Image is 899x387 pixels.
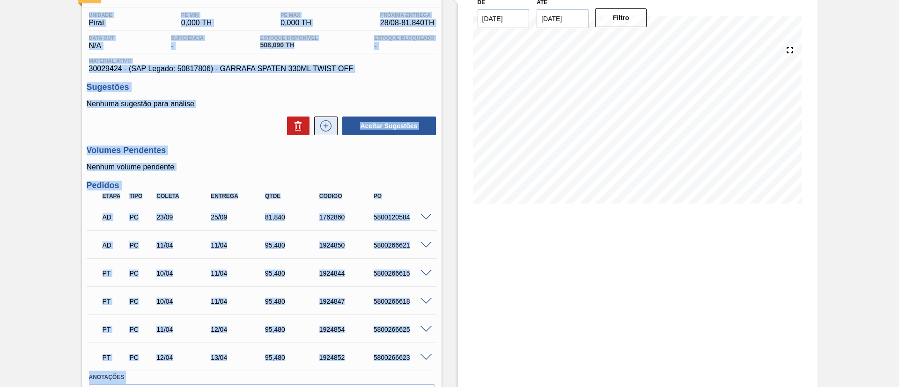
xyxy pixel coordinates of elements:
span: 0,000 TH [181,19,212,27]
div: Nova sugestão [309,117,338,135]
span: PE MAX [280,12,311,18]
span: Material ativo [89,58,435,64]
span: Unidade [89,12,112,18]
span: 30029424 - (SAP Legado: 50817806) - GARRAFA SPATEN 330ML TWIST OFF [89,65,435,73]
button: Aceitar Sugestões [342,117,436,135]
button: Filtro [595,8,647,27]
div: Aceitar Sugestões [338,116,437,136]
h3: Sugestões [87,82,437,92]
div: 95,480 [263,298,324,305]
p: PT [103,354,126,361]
div: 1924847 [317,298,378,305]
div: 11/04/2025 [208,241,269,249]
div: 5800266623 [371,354,432,361]
p: AD [103,213,126,221]
div: Pedido em Trânsito [100,291,128,312]
label: Anotações [89,371,435,384]
input: dd/mm/yyyy [478,9,530,28]
div: 12/04/2025 [154,354,215,361]
div: 1924852 [317,354,378,361]
span: Estoque Disponível [260,35,318,41]
span: Estoque Bloqueado [374,35,434,41]
div: Qtde [263,193,324,199]
div: - [372,35,436,50]
div: 95,480 [263,241,324,249]
span: PE MIN [181,12,212,18]
div: 10/04/2025 [154,298,215,305]
div: 95,480 [263,270,324,277]
div: Entrega [208,193,269,199]
span: Suficiência [171,35,204,41]
div: 11/04/2025 [154,326,215,333]
div: 95,480 [263,326,324,333]
div: 25/09/2024 [208,213,269,221]
span: 0,000 TH [280,19,311,27]
span: Próxima Entrega [380,12,435,18]
div: Pedido de Compra [127,270,155,277]
div: 1762860 [317,213,378,221]
div: Aguardando Descarga [100,207,128,227]
div: 13/04/2025 [208,354,269,361]
div: 23/09/2024 [154,213,215,221]
p: PT [103,298,126,305]
div: Tipo [127,193,155,199]
div: PO [371,193,432,199]
div: 11/04/2025 [208,270,269,277]
div: N/A [87,35,117,50]
div: Pedido de Compra [127,326,155,333]
p: PT [103,326,126,333]
div: Pedido em Trânsito [100,263,128,284]
div: 10/04/2025 [154,270,215,277]
p: Nenhuma sugestão para análise [87,100,437,108]
div: 5800266618 [371,298,432,305]
div: 11/04/2025 [208,298,269,305]
span: Data out [89,35,115,41]
div: 5800266625 [371,326,432,333]
input: dd/mm/yyyy [537,9,589,28]
div: Coleta [154,193,215,199]
div: 1924850 [317,241,378,249]
div: 11/04/2025 [154,241,215,249]
span: 508,090 TH [260,42,318,49]
div: 1924844 [317,270,378,277]
p: PT [103,270,126,277]
div: 95,480 [263,354,324,361]
div: Pedido em Trânsito [100,319,128,340]
div: Pedido de Compra [127,298,155,305]
div: Código [317,193,378,199]
p: AD [103,241,126,249]
div: 5800266621 [371,241,432,249]
h3: Pedidos [87,181,437,190]
div: Pedido de Compra [127,354,155,361]
div: - [169,35,206,50]
div: Aguardando Descarga [100,235,128,256]
span: Piraí [89,19,112,27]
div: 5800120584 [371,213,432,221]
div: Pedido em Trânsito [100,347,128,368]
div: 81,840 [263,213,324,221]
div: Excluir Sugestões [282,117,309,135]
div: 12/04/2025 [208,326,269,333]
p: Nenhum volume pendente [87,163,437,171]
div: Pedido de Compra [127,241,155,249]
div: 5800266615 [371,270,432,277]
span: 28/08 - 81,840 TH [380,19,435,27]
h3: Volumes Pendentes [87,146,437,155]
div: Etapa [100,193,128,199]
div: Pedido de Compra [127,213,155,221]
div: 1924854 [317,326,378,333]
